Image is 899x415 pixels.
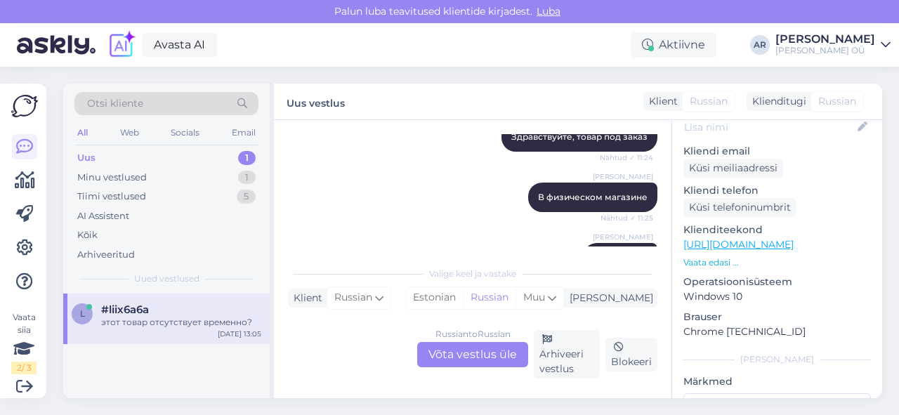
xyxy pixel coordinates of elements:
[218,329,261,339] div: [DATE] 13:05
[683,198,796,217] div: Küsi telefoninumbrit
[605,338,657,371] div: Blokeeri
[168,124,202,142] div: Socials
[11,311,37,374] div: Vaata siia
[11,362,37,374] div: 2 / 3
[523,291,545,303] span: Muu
[593,232,653,242] span: [PERSON_NAME]
[463,287,516,308] div: Russian
[775,34,875,45] div: [PERSON_NAME]
[101,303,149,316] span: #liix6a6a
[690,94,728,109] span: Russian
[683,144,871,159] p: Kliendi email
[11,95,38,117] img: Askly Logo
[77,151,96,165] div: Uus
[101,316,261,329] div: этот товар отсутствует временно?
[683,289,871,304] p: Windows 10
[631,32,716,58] div: Aktiivne
[684,119,855,135] input: Lisa nimi
[750,35,770,55] div: AR
[683,159,783,178] div: Küsi meiliaadressi
[534,330,600,378] div: Arhiveeri vestlus
[287,92,345,111] label: Uus vestlus
[593,171,653,182] span: [PERSON_NAME]
[77,248,135,262] div: Arhiveeritud
[683,310,871,324] p: Brauser
[511,131,648,142] span: Здравствуйте, товар под заказ
[134,272,199,285] span: Uued vestlused
[683,324,871,339] p: Chrome [TECHNICAL_ID]
[334,290,372,305] span: Russian
[87,96,143,111] span: Otsi kliente
[288,291,322,305] div: Klient
[532,5,565,18] span: Luba
[229,124,258,142] div: Email
[238,171,256,185] div: 1
[77,190,146,204] div: Tiimi vestlused
[74,124,91,142] div: All
[77,171,147,185] div: Minu vestlused
[237,190,256,204] div: 5
[406,287,463,308] div: Estonian
[683,256,871,269] p: Vaata edasi ...
[600,152,653,163] span: Nähtud ✓ 11:24
[683,223,871,237] p: Klienditeekond
[142,33,217,57] a: Avasta AI
[417,342,528,367] div: Võta vestlus üle
[683,353,871,366] div: [PERSON_NAME]
[683,374,871,389] p: Märkmed
[818,94,856,109] span: Russian
[775,34,891,56] a: [PERSON_NAME][PERSON_NAME] OÜ
[117,124,142,142] div: Web
[288,268,657,280] div: Valige keel ja vastake
[643,94,678,109] div: Klient
[107,30,136,60] img: explore-ai
[747,94,806,109] div: Klienditugi
[538,192,648,202] span: В физическом магазине
[77,228,98,242] div: Kõik
[601,213,653,223] span: Nähtud ✓ 11:25
[77,209,129,223] div: AI Assistent
[435,328,511,341] div: Russian to Russian
[238,151,256,165] div: 1
[683,183,871,198] p: Kliendi telefon
[564,291,653,305] div: [PERSON_NAME]
[683,275,871,289] p: Operatsioonisüsteem
[775,45,875,56] div: [PERSON_NAME] OÜ
[80,308,85,319] span: l
[683,238,794,251] a: [URL][DOMAIN_NAME]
